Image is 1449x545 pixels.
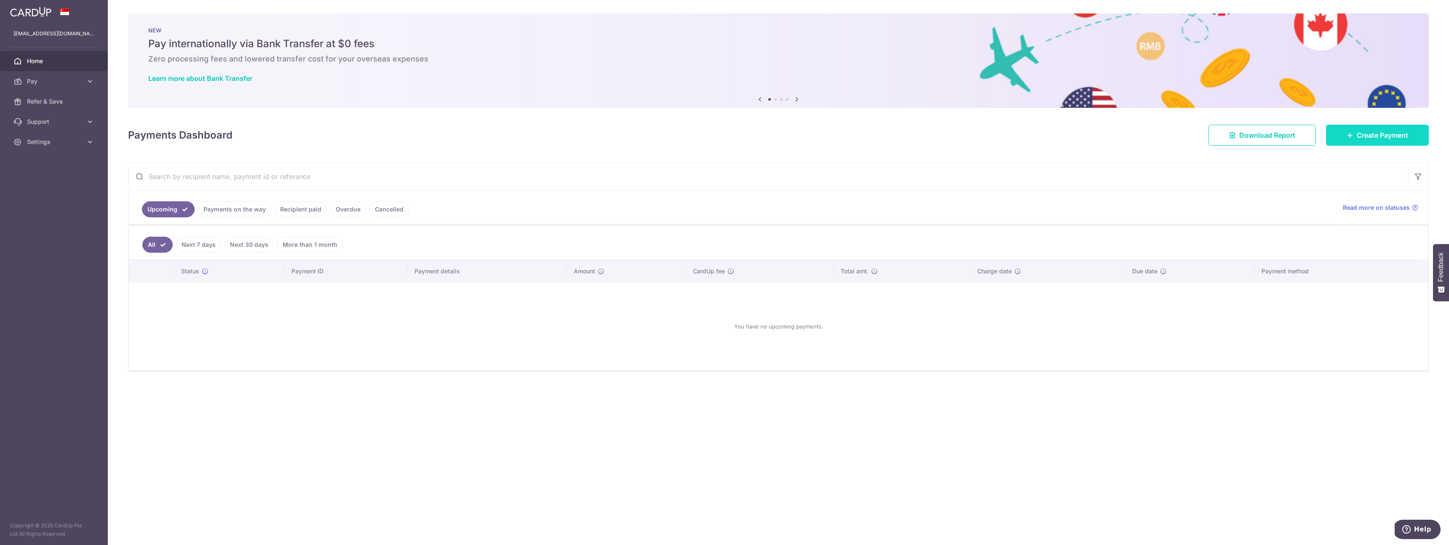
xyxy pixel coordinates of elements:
[27,97,83,106] span: Refer & Save
[128,13,1429,108] img: Bank transfer banner
[181,267,199,275] span: Status
[1132,267,1158,275] span: Due date
[1343,203,1418,212] a: Read more on statuses
[1208,125,1316,146] a: Download Report
[408,260,567,282] th: Payment details
[148,54,1409,64] h6: Zero processing fees and lowered transfer cost for your overseas expenses
[1437,252,1445,282] span: Feedback
[27,77,83,85] span: Pay
[1343,203,1410,212] span: Read more on statuses
[1326,125,1429,146] a: Create Payment
[128,128,233,143] h4: Payments Dashboard
[142,201,195,217] a: Upcoming
[275,201,327,217] a: Recipient paid
[1357,130,1408,140] span: Create Payment
[128,163,1408,190] input: Search by recipient name, payment id or reference
[1255,260,1428,282] th: Payment method
[277,237,343,253] a: More than 1 month
[198,201,271,217] a: Payments on the way
[176,237,221,253] a: Next 7 days
[148,27,1409,34] p: NEW
[369,201,409,217] a: Cancelled
[841,267,869,275] span: Total amt.
[977,267,1012,275] span: Charge date
[142,237,173,253] a: All
[148,37,1409,51] h5: Pay internationally via Bank Transfer at $0 fees
[1433,244,1449,301] button: Feedback - Show survey
[13,29,94,38] p: [EMAIL_ADDRESS][DOMAIN_NAME]
[27,57,83,65] span: Home
[1239,130,1295,140] span: Download Report
[574,267,595,275] span: Amount
[139,289,1418,363] div: You have no upcoming payments.
[10,7,51,17] img: CardUp
[27,118,83,126] span: Support
[148,74,252,83] a: Learn more about Bank Transfer
[225,237,274,253] a: Next 30 days
[27,138,83,146] span: Settings
[1395,520,1441,541] iframe: Opens a widget where you can find more information
[693,267,725,275] span: CardUp fee
[330,201,366,217] a: Overdue
[285,260,408,282] th: Payment ID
